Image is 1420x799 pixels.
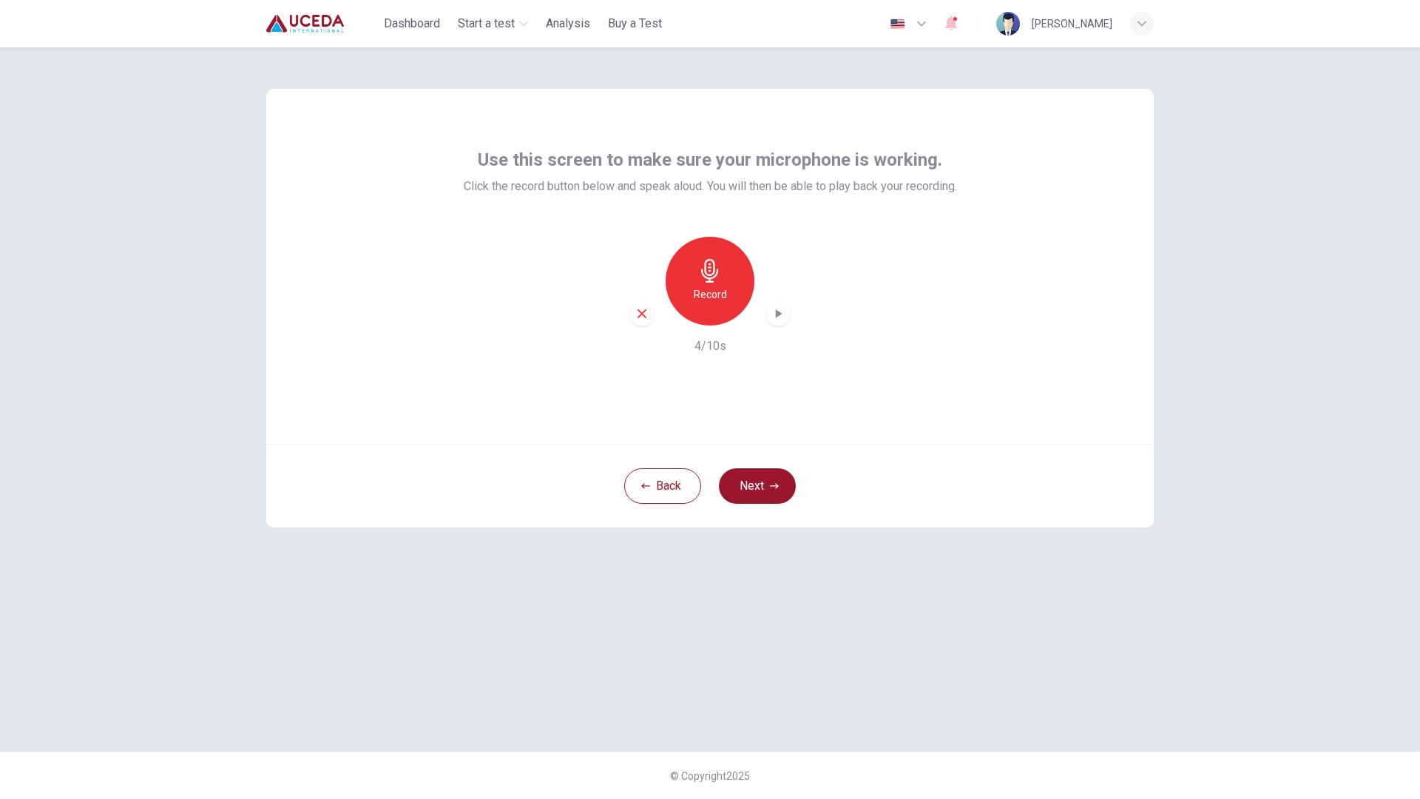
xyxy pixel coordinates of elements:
[888,18,907,30] img: en
[1032,15,1112,33] div: [PERSON_NAME]
[624,468,701,504] button: Back
[608,15,662,33] span: Buy a Test
[478,148,942,172] span: Use this screen to make sure your microphone is working.
[464,178,957,195] span: Click the record button below and speak aloud. You will then be able to play back your recording.
[384,15,440,33] span: Dashboard
[458,15,515,33] span: Start a test
[378,10,446,37] button: Dashboard
[540,10,596,37] button: Analysis
[546,15,590,33] span: Analysis
[666,237,754,326] button: Record
[694,286,727,303] h6: Record
[996,12,1020,36] img: Profile picture
[452,10,534,37] button: Start a test
[266,9,344,38] img: Uceda logo
[266,9,378,38] a: Uceda logo
[694,337,726,355] h6: 4/10s
[602,10,668,37] button: Buy a Test
[719,468,796,504] button: Next
[670,770,750,782] span: © Copyright 2025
